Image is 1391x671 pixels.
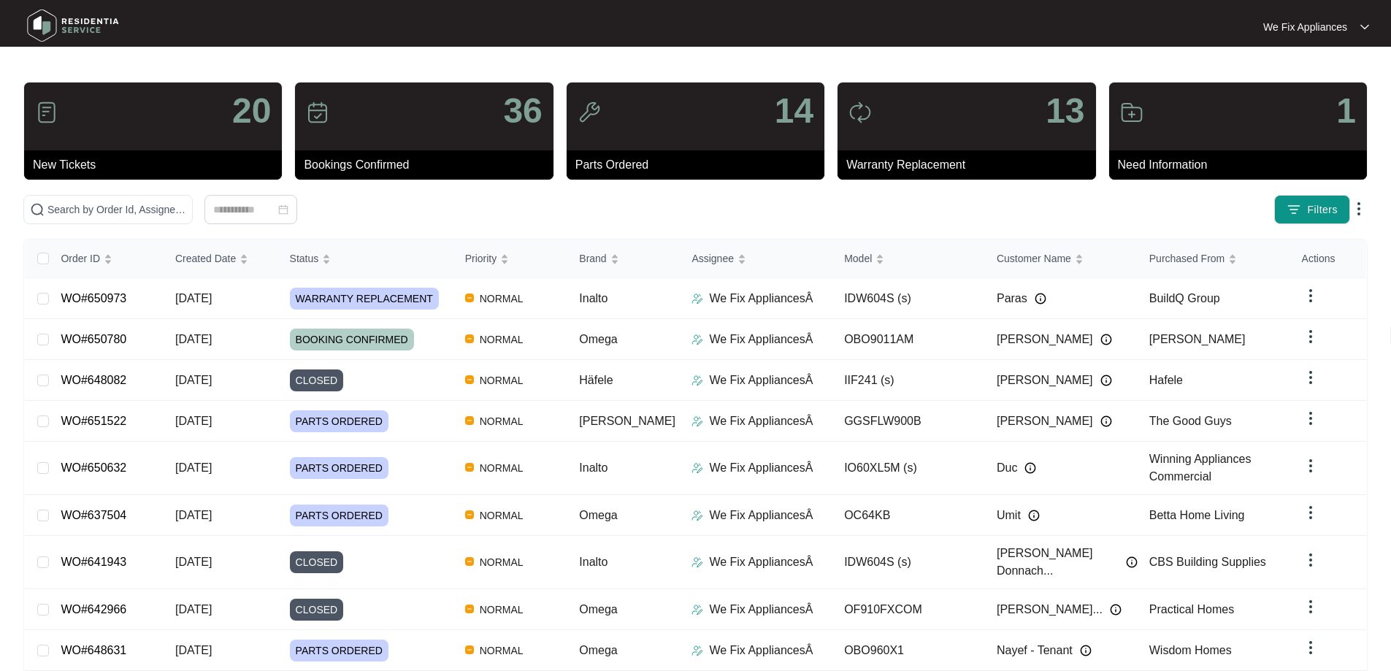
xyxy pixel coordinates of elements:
[175,644,212,656] span: [DATE]
[465,557,474,566] img: Vercel Logo
[465,250,497,267] span: Priority
[691,645,703,656] img: Assigner Icon
[1149,556,1266,568] span: CBS Building Supplies
[832,239,985,278] th: Model
[33,156,282,174] p: New Tickets
[465,605,474,613] img: Vercel Logo
[164,239,278,278] th: Created Date
[465,645,474,654] img: Vercel Logo
[306,101,329,124] img: icon
[567,239,680,278] th: Brand
[709,459,813,477] p: We Fix AppliancesÂ
[22,4,124,47] img: residentia service logo
[997,290,1027,307] span: Paras
[579,509,617,521] span: Omega
[997,372,1093,389] span: [PERSON_NAME]
[997,642,1073,659] span: Nayef - Tenant
[1120,101,1143,124] img: icon
[474,459,529,477] span: NORMAL
[1118,156,1367,174] p: Need Information
[832,278,985,319] td: IDW604S (s)
[709,601,813,618] p: We Fix AppliancesÂ
[61,556,126,568] a: WO#641943
[1149,509,1245,521] span: Betta Home Living
[832,442,985,495] td: IO60XL5M (s)
[1290,239,1366,278] th: Actions
[47,202,186,218] input: Search by Order Id, Assignee Name, Customer Name, Brand and Model
[465,463,474,472] img: Vercel Logo
[1100,375,1112,386] img: Info icon
[579,250,606,267] span: Brand
[1302,639,1319,656] img: dropdown arrow
[832,401,985,442] td: GGSFLW900B
[1263,20,1347,34] p: We Fix Appliances
[1100,415,1112,427] img: Info icon
[997,545,1119,580] span: [PERSON_NAME] Donnach...
[474,642,529,659] span: NORMAL
[30,202,45,217] img: search-icon
[465,375,474,384] img: Vercel Logo
[61,250,100,267] span: Order ID
[832,495,985,536] td: OC64KB
[232,93,271,129] p: 20
[691,250,734,267] span: Assignee
[61,644,126,656] a: WO#648631
[579,644,617,656] span: Omega
[1302,598,1319,616] img: dropdown arrow
[1149,374,1183,386] span: Hafele
[1080,645,1092,656] img: Info icon
[997,507,1021,524] span: Umit
[290,410,388,432] span: PARTS ORDERED
[1024,462,1036,474] img: Info icon
[474,331,529,348] span: NORMAL
[1149,644,1232,656] span: Wisdom Homes
[775,93,813,129] p: 14
[579,292,608,304] span: Inalto
[709,372,813,389] p: We Fix AppliancesÂ
[579,603,617,616] span: Omega
[709,642,813,659] p: We Fix AppliancesÂ
[709,331,813,348] p: We Fix AppliancesÂ
[61,292,126,304] a: WO#650973
[1336,93,1356,129] p: 1
[709,290,813,307] p: We Fix AppliancesÂ
[465,510,474,519] img: Vercel Logo
[578,101,601,124] img: icon
[453,239,568,278] th: Priority
[474,553,529,571] span: NORMAL
[304,156,553,174] p: Bookings Confirmed
[579,415,675,427] span: [PERSON_NAME]
[474,290,529,307] span: NORMAL
[61,333,126,345] a: WO#650780
[1350,200,1368,218] img: dropdown arrow
[290,457,388,479] span: PARTS ORDERED
[474,507,529,524] span: NORMAL
[832,360,985,401] td: IIF241 (s)
[465,416,474,425] img: Vercel Logo
[35,101,58,124] img: icon
[175,509,212,521] span: [DATE]
[1046,93,1084,129] p: 13
[1126,556,1138,568] img: Info icon
[1302,457,1319,475] img: dropdown arrow
[1302,287,1319,304] img: dropdown arrow
[997,459,1017,477] span: Duc
[290,599,344,621] span: CLOSED
[1149,333,1246,345] span: [PERSON_NAME]
[832,630,985,671] td: OBO960X1
[290,640,388,662] span: PARTS ORDERED
[680,239,832,278] th: Assignee
[848,101,872,124] img: icon
[575,156,824,174] p: Parts Ordered
[503,93,542,129] p: 36
[175,250,236,267] span: Created Date
[175,603,212,616] span: [DATE]
[579,556,608,568] span: Inalto
[61,415,126,427] a: WO#651522
[1149,453,1252,483] span: Winning Appliances Commercial
[61,374,126,386] a: WO#648082
[61,509,126,521] a: WO#637504
[1149,415,1232,427] span: The Good Guys
[278,239,453,278] th: Status
[579,374,613,386] span: Häfele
